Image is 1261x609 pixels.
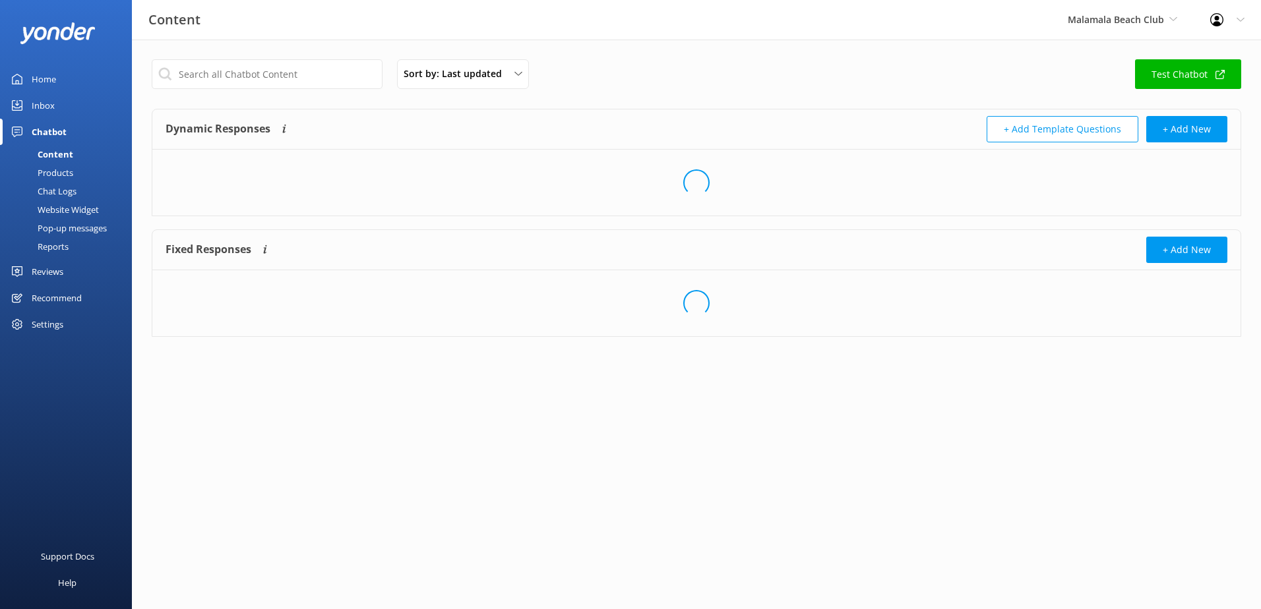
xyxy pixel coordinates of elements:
div: Reviews [32,258,63,285]
div: Support Docs [41,543,94,569]
span: Malamala Beach Club [1068,13,1164,26]
div: Home [32,66,56,92]
a: Chat Logs [8,182,132,200]
div: Settings [32,311,63,337]
div: Inbox [32,92,55,119]
a: Content [8,145,132,163]
div: Chatbot [32,119,67,145]
a: Reports [8,237,132,256]
a: Test Chatbot [1135,59,1241,89]
div: Website Widget [8,200,99,219]
button: + Add Template Questions [987,116,1138,142]
div: Recommend [32,285,82,311]
div: Chat Logs [8,182,77,200]
div: Pop-up messages [8,219,107,237]
span: Sort by: Last updated [404,67,510,81]
img: yonder-white-logo.png [20,22,96,44]
a: Pop-up messages [8,219,132,237]
a: Website Widget [8,200,132,219]
h4: Dynamic Responses [166,116,270,142]
h3: Content [148,9,200,30]
div: Reports [8,237,69,256]
button: + Add New [1146,116,1227,142]
div: Help [58,569,77,596]
a: Products [8,163,132,182]
h4: Fixed Responses [166,237,251,263]
input: Search all Chatbot Content [152,59,383,89]
div: Content [8,145,73,163]
button: + Add New [1146,237,1227,263]
div: Products [8,163,73,182]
